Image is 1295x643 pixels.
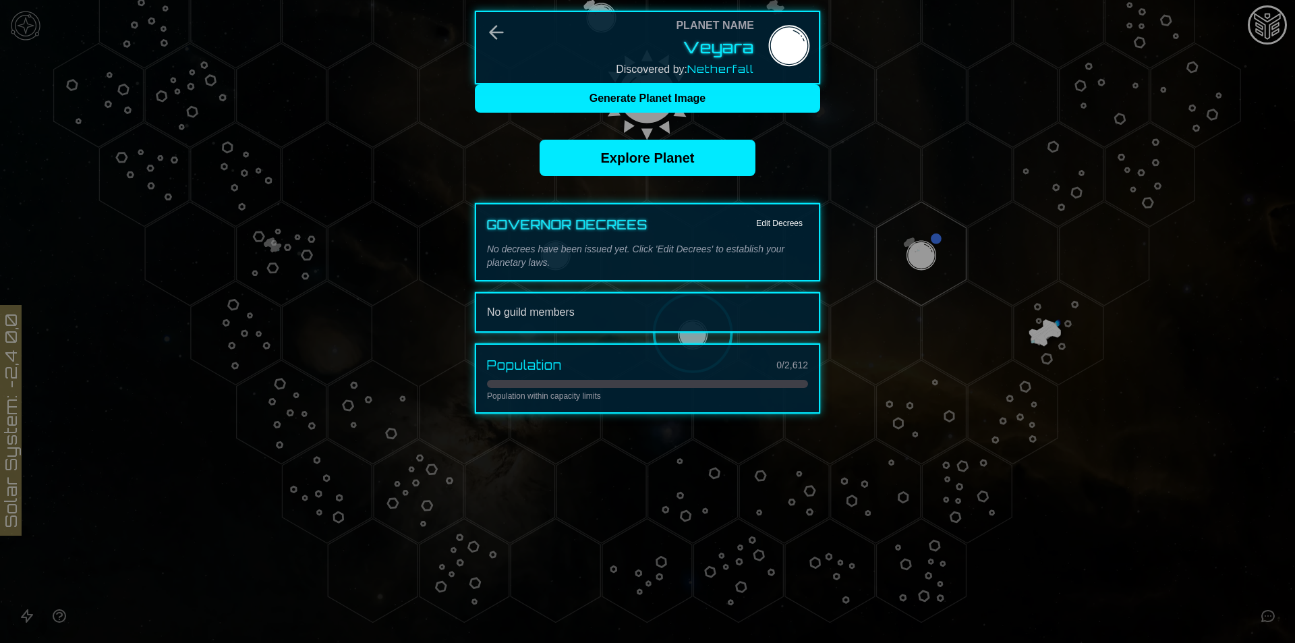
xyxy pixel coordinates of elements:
p: No decrees have been issued yet. Click 'Edit Decrees' to establish your planetary laws. [487,242,808,269]
button: Edit Decrees [751,215,808,231]
h3: Population [487,356,562,374]
button: Veyara [683,36,754,58]
button: Back [486,22,507,43]
div: 0 / 2,612 [776,358,808,372]
a: Explore Planet [540,140,755,176]
span: Netherfall [687,62,754,76]
div: Discovered by: [616,61,754,78]
div: Planet Name [676,18,754,34]
button: Generate Planet Image [475,84,820,113]
p: Population within capacity limits [487,391,808,401]
img: Planet Name Editor [765,24,813,72]
div: No guild members [487,304,808,320]
h3: Governor Decrees [487,215,647,234]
